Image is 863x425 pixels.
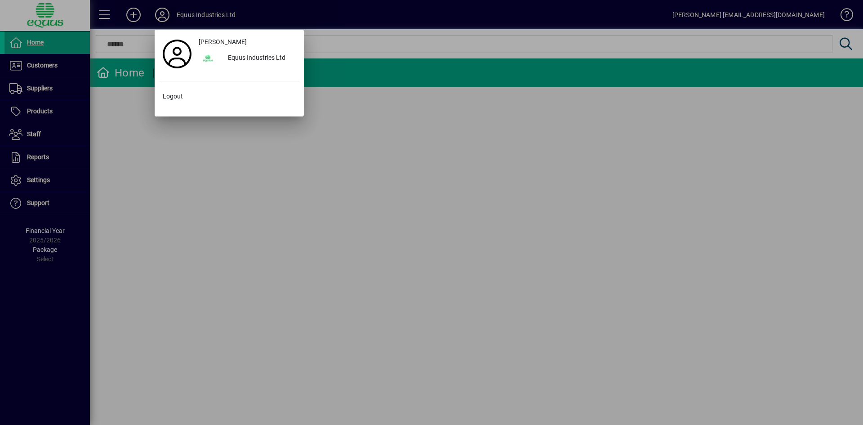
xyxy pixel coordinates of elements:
[159,46,195,62] a: Profile
[195,34,299,50] a: [PERSON_NAME]
[159,89,299,105] button: Logout
[221,50,299,67] div: Equus Industries Ltd
[163,92,183,101] span: Logout
[199,37,247,47] span: [PERSON_NAME]
[195,50,299,67] button: Equus Industries Ltd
